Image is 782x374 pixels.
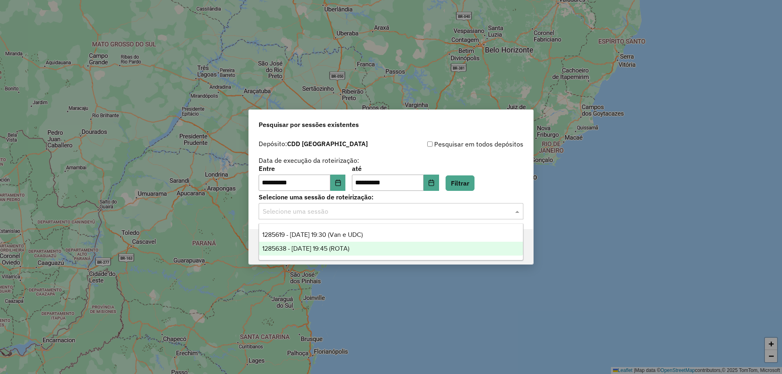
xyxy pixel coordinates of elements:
[259,155,359,165] label: Data de execução da roteirização:
[262,231,363,238] span: 1285619 - [DATE] 19:30 (Van e UDC)
[262,245,349,252] span: 1285638 - [DATE] 19:45 (ROTA)
[446,175,474,191] button: Filtrar
[330,175,346,191] button: Choose Date
[259,139,368,149] label: Depósito:
[259,223,523,260] ng-dropdown-panel: Options list
[287,140,368,148] strong: CDD [GEOGRAPHIC_DATA]
[391,139,523,149] div: Pesquisar em todos depósitos
[259,120,359,129] span: Pesquisar por sessões existentes
[259,164,345,173] label: Entre
[352,164,439,173] label: até
[424,175,439,191] button: Choose Date
[259,192,523,202] label: Selecione uma sessão de roteirização:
